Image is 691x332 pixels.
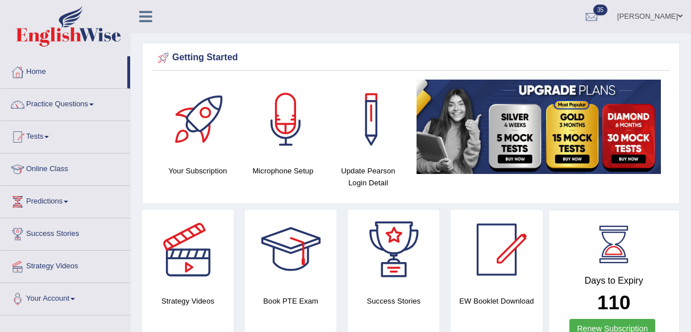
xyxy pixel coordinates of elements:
[561,276,667,286] h4: Days to Expiry
[155,49,667,67] div: Getting Started
[1,121,130,150] a: Tests
[451,295,542,307] h4: EW Booklet Download
[1,218,130,247] a: Success Stories
[1,186,130,214] a: Predictions
[331,165,405,189] h4: Update Pearson Login Detail
[1,283,130,312] a: Your Account
[142,295,234,307] h4: Strategy Videos
[417,80,661,174] img: small5.jpg
[597,291,630,313] b: 110
[348,295,439,307] h4: Success Stories
[161,165,235,177] h4: Your Subscription
[246,165,320,177] h4: Microphone Setup
[1,89,130,117] a: Practice Questions
[1,251,130,279] a: Strategy Videos
[1,56,127,85] a: Home
[593,5,607,15] span: 35
[1,153,130,182] a: Online Class
[245,295,336,307] h4: Book PTE Exam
